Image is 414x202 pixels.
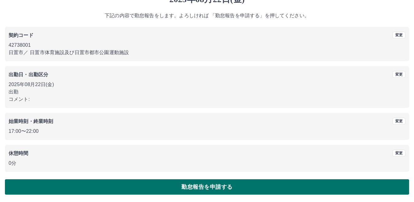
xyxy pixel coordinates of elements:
[393,71,405,78] button: 変更
[9,42,405,49] p: 42738001
[393,32,405,38] button: 変更
[393,118,405,125] button: 変更
[9,81,405,88] p: 2025年08月22日(金)
[9,88,405,96] p: 出勤
[9,96,405,103] p: コメント:
[5,12,409,19] p: 下記の内容で勤怠報告をします。よろしければ 「勤怠報告を申請する」を押してください。
[9,49,405,56] p: 日置市 ／ 日置市体育施設及び日置市都市公園運動施設
[5,179,409,195] button: 勤怠報告を申請する
[9,119,53,124] b: 始業時刻・終業時刻
[9,128,405,135] p: 17:00 〜 22:00
[9,160,405,167] p: 0分
[9,151,29,156] b: 休憩時間
[393,150,405,156] button: 変更
[9,72,48,77] b: 出勤日・出勤区分
[9,33,33,38] b: 契約コード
